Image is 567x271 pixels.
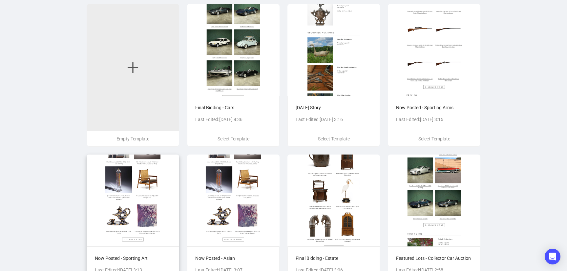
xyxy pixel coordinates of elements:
img: 688bc0566e1176573c829005 [388,4,480,96]
p: Final Bidding - Estate [296,255,372,262]
span: Empty Template [116,136,149,141]
span: Select Template [218,136,249,141]
img: 678e95f7c0a467a5ec5fcf04 [187,155,280,246]
p: Final Bidding - Cars [195,104,271,111]
p: Last Edited: [DATE] 3:15 [396,116,472,123]
div: Open Intercom Messenger [545,249,560,264]
span: Select Template [418,136,450,141]
p: Now Posted - Sporting Arms [396,104,472,111]
p: Now Posted - Asian [195,255,271,262]
img: 6759e37210346dd8a3880ca6 [287,155,380,246]
p: Last Edited: [DATE] 3:16 [296,116,372,123]
img: 688a6c5fe2b24a52cf26d8a5 [388,155,480,246]
p: [DATE] Story [296,104,372,111]
span: plus [126,61,139,74]
img: 688bbf796e1176573c829003 [87,155,179,246]
p: Last Edited: [DATE] 4:36 [195,116,271,123]
img: 688bbdd48c9c9ea6b3a15544 [187,4,280,96]
span: Select Template [318,136,350,141]
img: 688a68719c4d44f3015c20b8 [287,4,380,96]
p: Now Posted - Sporting Art [95,255,171,262]
p: Featured Lots - Collector Car Auction [396,255,472,262]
